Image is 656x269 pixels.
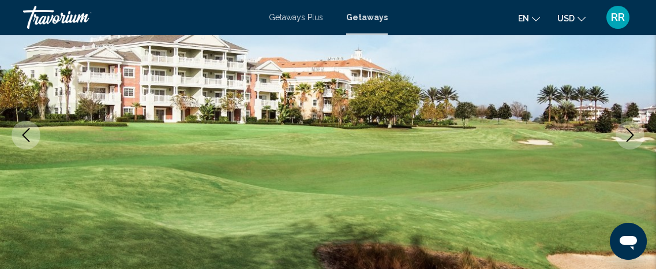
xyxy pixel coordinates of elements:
iframe: Button to launch messaging window [610,223,647,260]
button: Next image [616,121,644,150]
a: Getaways Plus [269,13,323,22]
span: RR [611,12,625,23]
button: User Menu [603,5,633,29]
a: Travorium [23,6,257,29]
a: Getaways [346,13,388,22]
button: Change language [518,10,540,27]
span: USD [557,14,575,23]
button: Previous image [12,121,40,150]
span: en [518,14,529,23]
button: Change currency [557,10,586,27]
